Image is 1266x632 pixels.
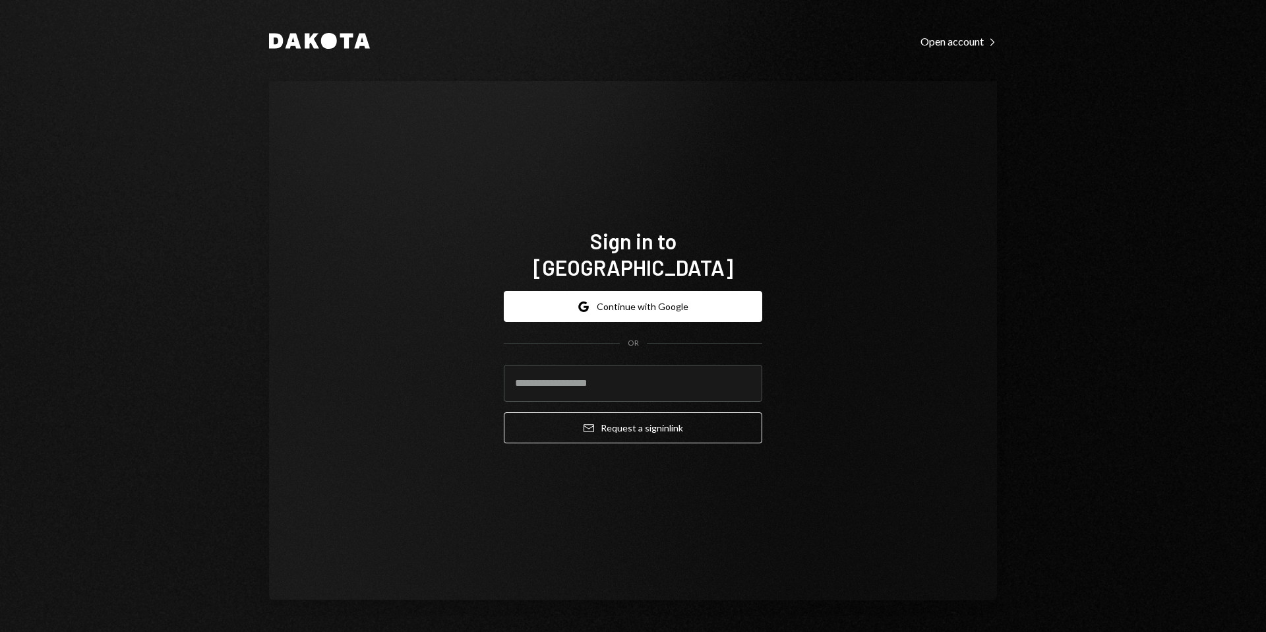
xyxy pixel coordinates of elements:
button: Request a signinlink [504,412,762,443]
div: Open account [920,35,997,48]
button: Continue with Google [504,291,762,322]
div: OR [628,338,639,349]
a: Open account [920,34,997,48]
h1: Sign in to [GEOGRAPHIC_DATA] [504,228,762,280]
